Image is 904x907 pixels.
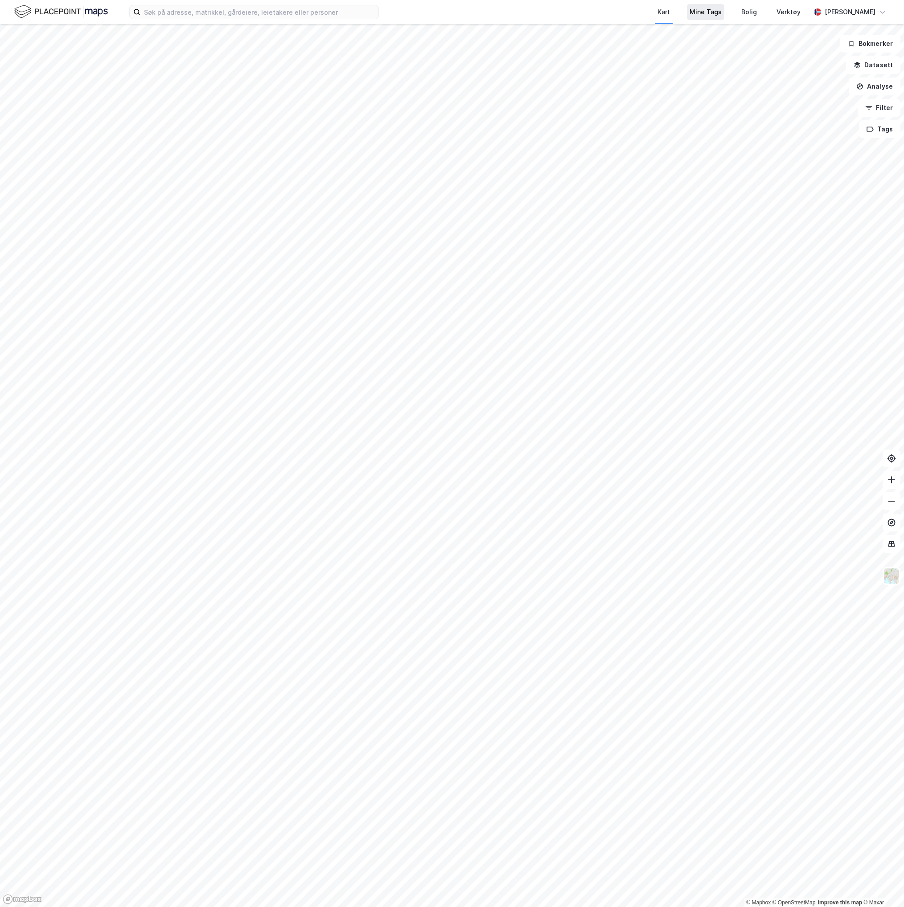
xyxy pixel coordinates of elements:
[859,864,904,907] iframe: Chat Widget
[846,56,900,74] button: Datasett
[840,35,900,53] button: Bokmerker
[690,7,722,17] div: Mine Tags
[825,7,875,17] div: [PERSON_NAME]
[818,899,862,906] a: Improve this map
[14,4,108,20] img: logo.f888ab2527a4732fd821a326f86c7f29.svg
[741,7,757,17] div: Bolig
[883,568,900,584] img: Z
[849,78,900,95] button: Analyse
[859,864,904,907] div: Kontrollprogram for chat
[859,120,900,138] button: Tags
[140,5,378,19] input: Søk på adresse, matrikkel, gårdeiere, leietakere eller personer
[858,99,900,117] button: Filter
[657,7,670,17] div: Kart
[3,894,42,904] a: Mapbox homepage
[773,899,816,906] a: OpenStreetMap
[777,7,801,17] div: Verktøy
[746,899,771,906] a: Mapbox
